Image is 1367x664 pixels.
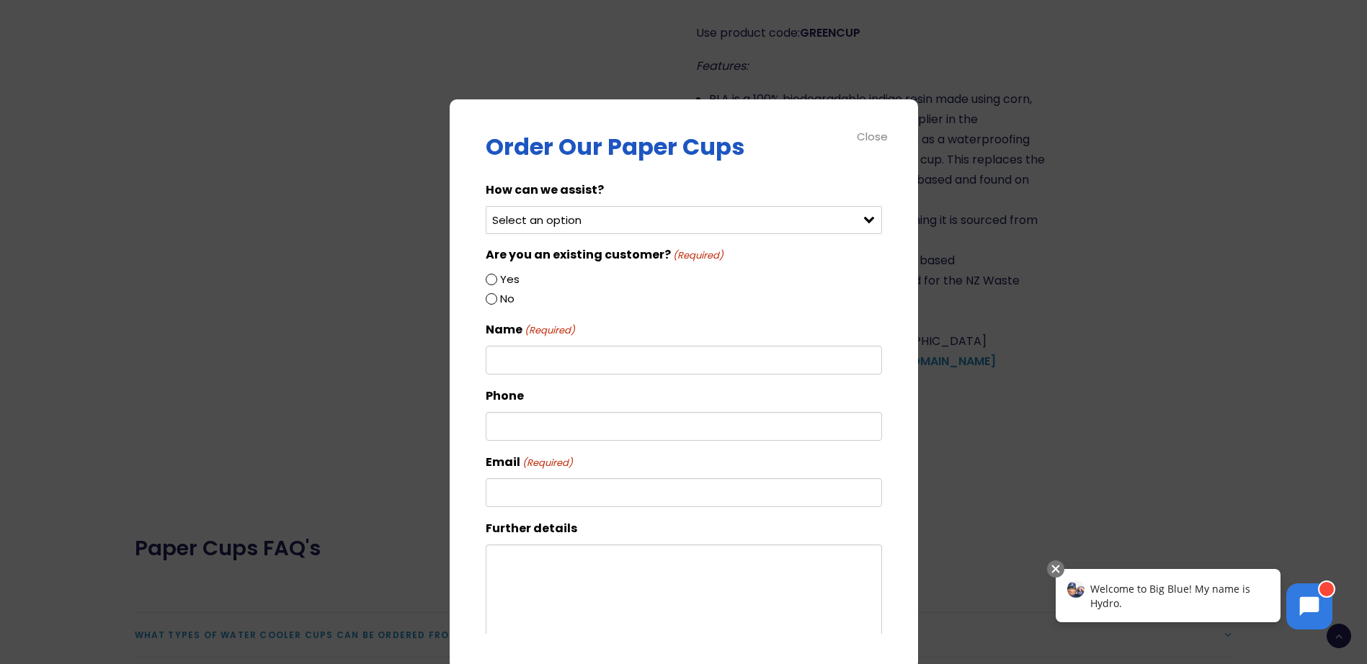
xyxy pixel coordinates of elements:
[521,455,573,472] span: (Required)
[486,180,604,200] label: How can we assist?
[523,323,575,339] span: (Required)
[672,248,723,263] span: (Required)
[486,452,573,472] label: Email
[486,386,524,406] label: Phone
[500,290,515,308] label: No
[486,246,723,264] legend: Are you an existing customer?
[486,135,882,158] p: Order Our Paper Cups
[486,519,577,539] label: Further details
[500,270,520,289] label: Yes
[857,128,889,145] div: Close
[486,320,575,340] label: Name
[1041,557,1347,644] iframe: Chatbot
